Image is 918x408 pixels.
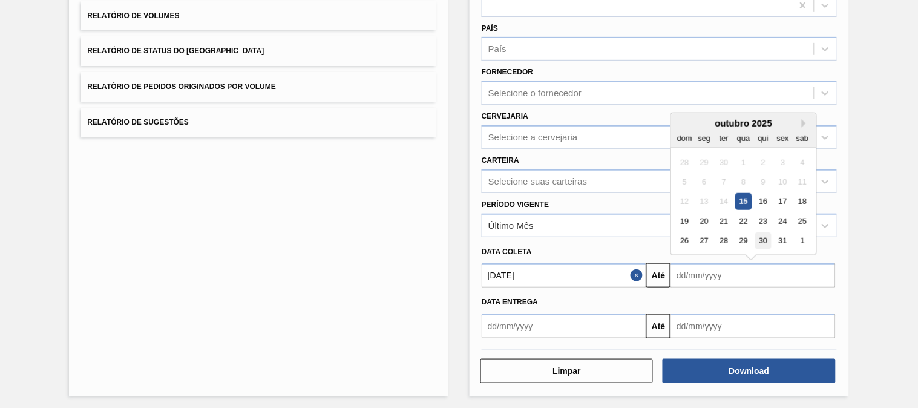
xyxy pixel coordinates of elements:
input: dd/mm/yyyy [670,263,835,288]
div: Choose sexta-feira, 24 de outubro de 2025 [775,213,792,229]
div: seg [697,130,713,146]
div: Not available quarta-feira, 8 de outubro de 2025 [736,174,752,190]
button: Next Month [802,119,810,128]
div: Not available sexta-feira, 3 de outubro de 2025 [775,154,792,171]
div: Choose quarta-feira, 29 de outubro de 2025 [736,233,752,249]
div: Not available segunda-feira, 13 de outubro de 2025 [697,194,713,210]
div: Not available quinta-feira, 9 de outubro de 2025 [755,174,772,190]
button: Relatório de Sugestões [81,108,436,137]
div: Choose sexta-feira, 31 de outubro de 2025 [775,233,792,249]
span: Relatório de Volumes [87,12,179,20]
span: Relatório de Sugestões [87,118,189,127]
div: Choose quarta-feira, 22 de outubro de 2025 [736,213,752,229]
div: Not available sexta-feira, 10 de outubro de 2025 [775,174,792,190]
div: Not available segunda-feira, 6 de outubro de 2025 [697,174,713,190]
div: qua [736,130,752,146]
div: dom [677,130,693,146]
div: Choose domingo, 26 de outubro de 2025 [677,233,693,249]
div: Not available sábado, 11 de outubro de 2025 [795,174,811,190]
button: Relatório de Status do [GEOGRAPHIC_DATA] [81,36,436,66]
div: Selecione suas carteiras [488,176,587,186]
div: Not available terça-feira, 30 de setembro de 2025 [716,154,732,171]
div: Choose sábado, 1 de novembro de 2025 [795,233,811,249]
input: dd/mm/yyyy [670,314,835,338]
div: Not available sábado, 4 de outubro de 2025 [795,154,811,171]
span: Relatório de Status do [GEOGRAPHIC_DATA] [87,47,264,55]
div: ter [716,130,732,146]
div: Not available domingo, 12 de outubro de 2025 [677,194,693,210]
div: Not available quinta-feira, 2 de outubro de 2025 [755,154,772,171]
div: Choose quarta-feira, 15 de outubro de 2025 [736,194,752,210]
div: Último Mês [488,220,534,231]
div: Choose segunda-feira, 20 de outubro de 2025 [697,213,713,229]
div: Not available terça-feira, 7 de outubro de 2025 [716,174,732,190]
div: Choose domingo, 19 de outubro de 2025 [677,213,693,229]
button: Até [646,263,670,288]
button: Limpar [480,359,653,383]
div: Choose quinta-feira, 16 de outubro de 2025 [755,194,772,210]
button: Close [631,263,646,288]
div: month 2025-10 [675,153,813,251]
span: Data coleta [482,248,532,256]
button: Até [646,314,670,338]
div: Choose quinta-feira, 30 de outubro de 2025 [755,233,772,249]
div: Choose terça-feira, 21 de outubro de 2025 [716,213,732,229]
span: Data Entrega [482,298,538,306]
div: Not available segunda-feira, 29 de setembro de 2025 [697,154,713,171]
label: Carteira [482,156,519,165]
div: Choose sexta-feira, 17 de outubro de 2025 [775,194,792,210]
div: Choose segunda-feira, 27 de outubro de 2025 [697,233,713,249]
span: Relatório de Pedidos Originados por Volume [87,82,276,91]
div: Choose sábado, 18 de outubro de 2025 [795,194,811,210]
input: dd/mm/yyyy [482,314,646,338]
div: Not available domingo, 28 de setembro de 2025 [677,154,693,171]
div: outubro 2025 [671,118,816,128]
label: Período Vigente [482,200,549,209]
div: sex [775,130,792,146]
div: Not available quarta-feira, 1 de outubro de 2025 [736,154,752,171]
div: qui [755,130,772,146]
button: Download [663,359,835,383]
input: dd/mm/yyyy [482,263,646,288]
div: Not available terça-feira, 14 de outubro de 2025 [716,194,732,210]
label: País [482,24,498,33]
div: Choose terça-feira, 28 de outubro de 2025 [716,233,732,249]
div: Not available domingo, 5 de outubro de 2025 [677,174,693,190]
div: Selecione a cervejaria [488,132,578,142]
label: Fornecedor [482,68,533,76]
div: sab [795,130,811,146]
label: Cervejaria [482,112,528,120]
div: Choose sábado, 25 de outubro de 2025 [795,213,811,229]
button: Relatório de Volumes [81,1,436,31]
div: Selecione o fornecedor [488,88,582,99]
div: Choose quinta-feira, 23 de outubro de 2025 [755,213,772,229]
button: Relatório de Pedidos Originados por Volume [81,72,436,102]
div: País [488,44,507,54]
